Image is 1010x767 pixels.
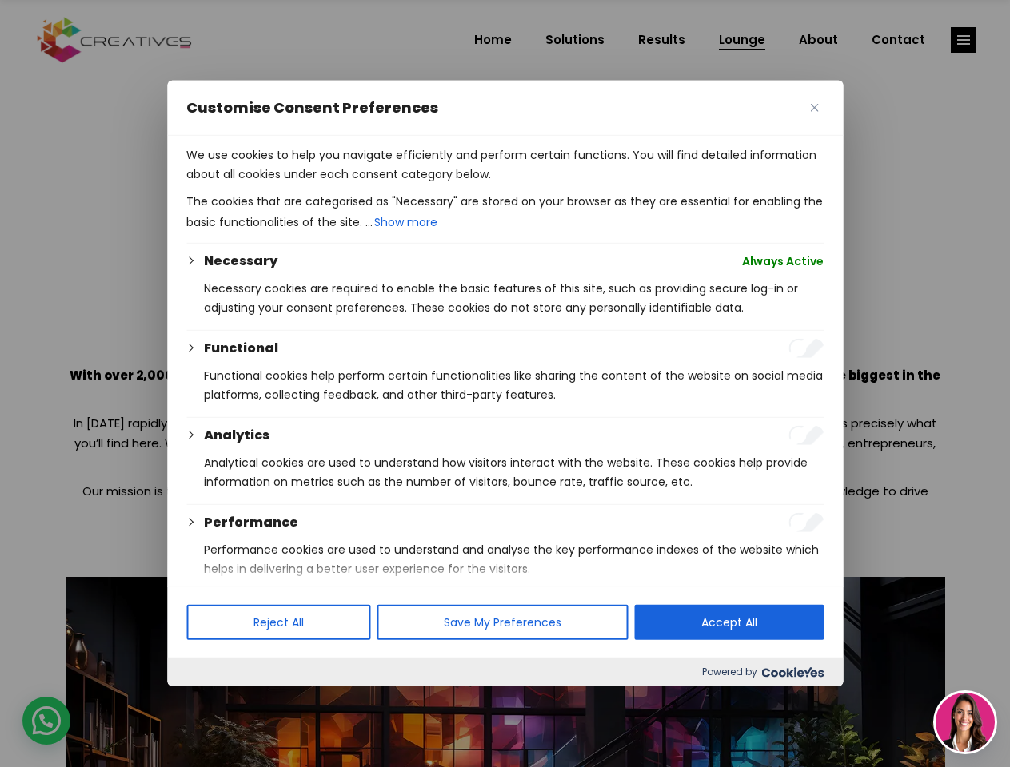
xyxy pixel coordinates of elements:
button: Performance [204,513,298,532]
div: Powered by [167,658,843,686]
p: Functional cookies help perform certain functionalities like sharing the content of the website o... [204,366,824,404]
img: agent [936,693,995,752]
input: Enable Analytics [788,426,824,445]
button: Functional [204,339,278,358]
span: Customise Consent Preferences [186,98,438,117]
button: Save My Preferences [377,605,628,640]
button: Reject All [186,605,370,640]
p: Performance cookies are used to understand and analyse the key performance indexes of the website... [204,540,824,578]
input: Enable Performance [788,513,824,532]
p: Analytical cookies are used to understand how visitors interact with the website. These cookies h... [204,453,824,491]
p: Necessary cookies are required to enable the basic features of this site, such as providing secur... [204,279,824,317]
p: We use cookies to help you navigate efficiently and perform certain functions. You will find deta... [186,145,824,184]
p: The cookies that are categorised as "Necessary" are stored on your browser as they are essential ... [186,192,824,233]
span: Always Active [742,252,824,271]
img: Close [810,104,818,112]
div: Customise Consent Preferences [167,81,843,686]
button: Show more [373,211,439,233]
button: Necessary [204,252,277,271]
button: Accept All [634,605,824,640]
button: Close [804,98,824,117]
button: Analytics [204,426,269,445]
input: Enable Functional [788,339,824,358]
img: Cookieyes logo [761,667,824,678]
